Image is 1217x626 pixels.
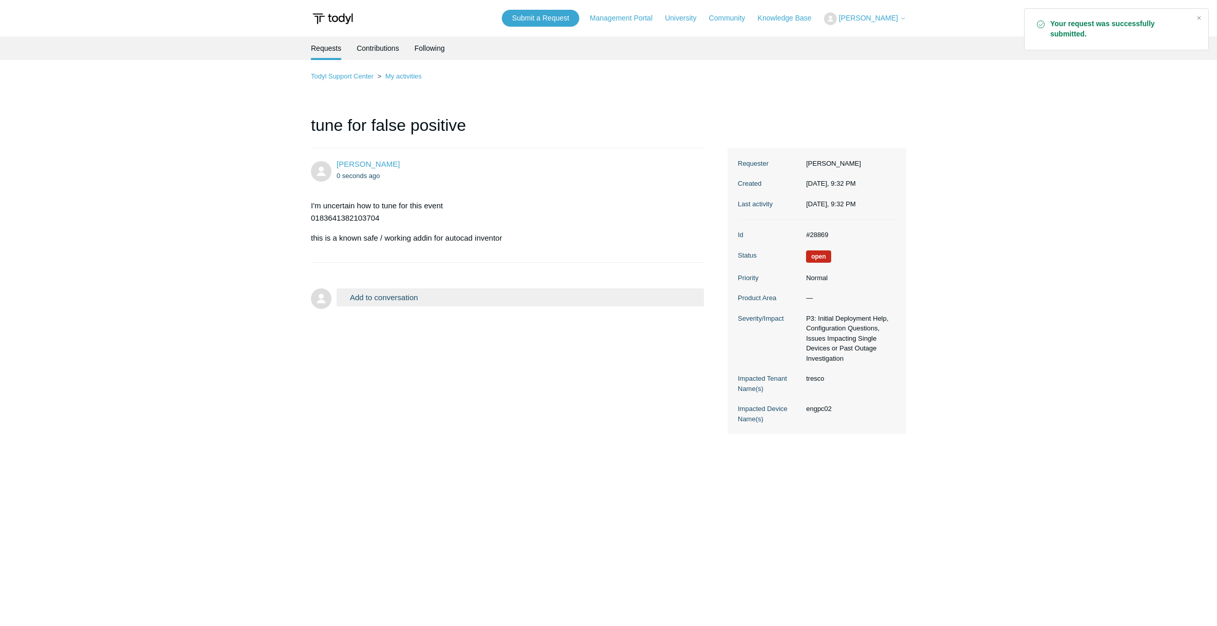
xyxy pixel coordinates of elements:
a: Community [709,13,756,24]
dd: engpc02 [801,404,896,414]
dd: tresco [801,374,896,384]
time: 10/10/2025, 21:32 [806,180,856,187]
dd: Normal [801,273,896,283]
a: Contributions [357,36,399,60]
span: We are working on a response for you [806,250,831,263]
a: Submit a Request [502,10,579,27]
dt: Last activity [738,199,801,209]
span: [PERSON_NAME] [839,14,898,22]
dd: — [801,293,896,303]
dt: Id [738,230,801,240]
a: Knowledge Base [758,13,822,24]
dt: Severity/Impact [738,314,801,324]
p: this is a known safe / working addin for autocad inventor [311,232,694,244]
strong: Your request was successfully submitted. [1050,19,1188,40]
span: Nick Rafuse [337,160,400,168]
a: My activities [385,72,422,80]
time: 10/10/2025, 21:32 [337,172,380,180]
time: 10/10/2025, 21:32 [806,200,856,208]
dd: [PERSON_NAME] [801,159,896,169]
dd: #28869 [801,230,896,240]
li: My activities [376,72,422,80]
li: Requests [311,36,341,60]
a: Todyl Support Center [311,72,374,80]
h1: tune for false positive [311,113,704,148]
dt: Priority [738,273,801,283]
dd: P3: Initial Deployment Help, Configuration Questions, Issues Impacting Single Devices or Past Out... [801,314,896,364]
dt: Impacted Tenant Name(s) [738,374,801,394]
li: Todyl Support Center [311,72,376,80]
a: Following [415,36,445,60]
dt: Created [738,179,801,189]
p: I'm uncertain how to tune for this event 0183641382103704 [311,200,694,224]
dt: Requester [738,159,801,169]
button: Add to conversation [337,288,704,306]
dt: Product Area [738,293,801,303]
a: Management Portal [590,13,663,24]
dt: Status [738,250,801,261]
div: Close [1192,11,1206,25]
img: Todyl Support Center Help Center home page [311,9,355,28]
a: [PERSON_NAME] [337,160,400,168]
dt: Impacted Device Name(s) [738,404,801,424]
a: University [665,13,706,24]
button: [PERSON_NAME] [824,12,906,25]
